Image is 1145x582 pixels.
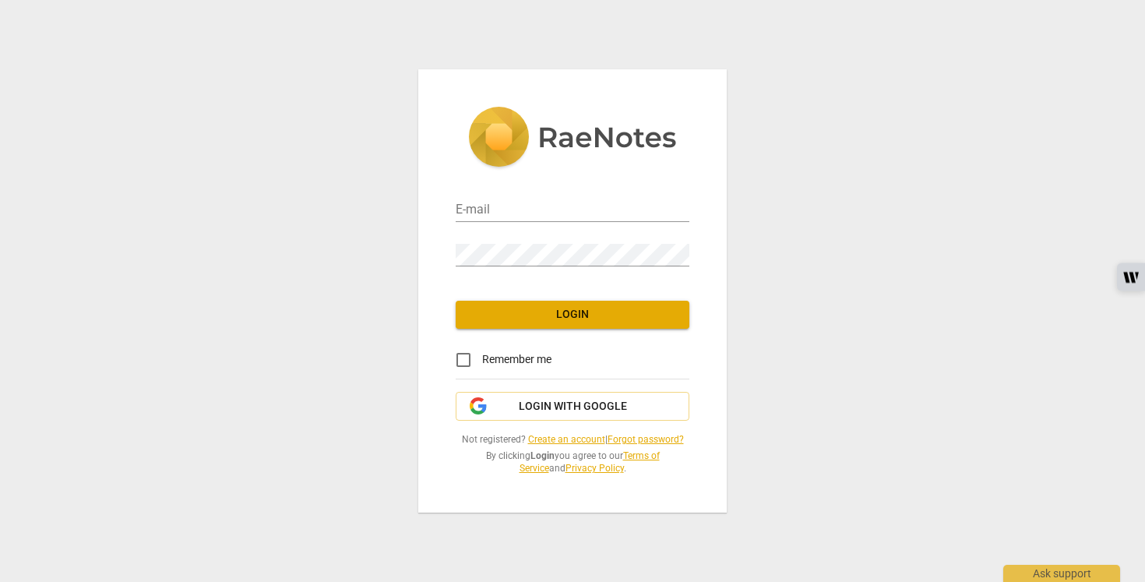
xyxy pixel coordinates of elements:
[468,107,677,171] img: 5ac2273c67554f335776073100b6d88f.svg
[530,450,555,461] b: Login
[456,301,689,329] button: Login
[1003,565,1120,582] div: Ask support
[482,351,551,368] span: Remember me
[520,450,660,474] a: Terms of Service
[468,307,677,323] span: Login
[565,463,624,474] a: Privacy Policy
[608,434,684,445] a: Forgot password?
[456,433,689,446] span: Not registered? |
[456,450,689,475] span: By clicking you agree to our and .
[456,392,689,422] button: Login with Google
[519,399,627,414] span: Login with Google
[528,434,605,445] a: Create an account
